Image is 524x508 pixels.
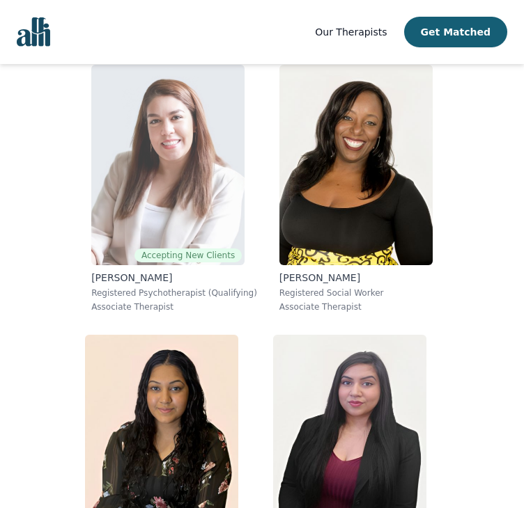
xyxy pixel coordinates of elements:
[279,301,433,312] p: Associate Therapist
[279,287,433,299] p: Registered Social Worker
[315,24,387,40] a: Our Therapists
[404,17,507,47] button: Get Matched
[91,287,257,299] p: Registered Psychotherapist (Qualifying)
[315,26,387,38] span: Our Therapists
[80,54,268,324] a: Ava_PouyandehAccepting New Clients[PERSON_NAME]Registered Psychotherapist (Qualifying)Associate T...
[17,17,50,47] img: alli logo
[134,248,242,262] span: Accepting New Clients
[279,271,433,285] p: [PERSON_NAME]
[91,65,245,265] img: Ava_Pouyandeh
[279,65,433,265] img: Natasha_Halliday
[268,54,444,324] a: Natasha_Halliday[PERSON_NAME]Registered Social WorkerAssociate Therapist
[91,301,257,312] p: Associate Therapist
[91,271,257,285] p: [PERSON_NAME]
